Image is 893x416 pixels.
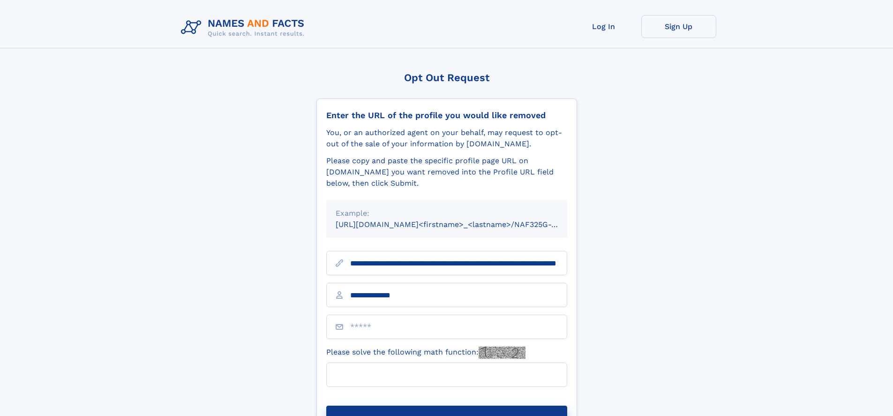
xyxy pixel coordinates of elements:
div: Enter the URL of the profile you would like removed [326,110,567,121]
label: Please solve the following math function: [326,347,525,359]
a: Sign Up [641,15,716,38]
img: Logo Names and Facts [177,15,312,40]
div: Opt Out Request [316,72,577,83]
div: Please copy and paste the specific profile page URL on [DOMAIN_NAME] you want removed into the Pr... [326,155,567,189]
div: Example: [336,208,558,219]
div: You, or an authorized agent on your behalf, may request to opt-out of the sale of your informatio... [326,127,567,150]
a: Log In [566,15,641,38]
small: [URL][DOMAIN_NAME]<firstname>_<lastname>/NAF325G-xxxxxxxx [336,220,585,229]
